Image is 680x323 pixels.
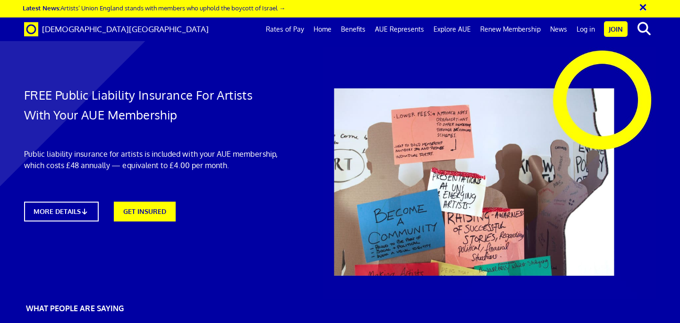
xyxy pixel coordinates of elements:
[114,202,176,221] a: GET INSURED
[42,24,209,34] span: [DEMOGRAPHIC_DATA][GEOGRAPHIC_DATA]
[572,17,600,41] a: Log in
[23,4,285,12] a: Latest News:Artists’ Union England stands with members who uphold the boycott of Israel →
[309,17,336,41] a: Home
[604,21,628,37] a: Join
[17,17,216,41] a: Brand [DEMOGRAPHIC_DATA][GEOGRAPHIC_DATA]
[261,17,309,41] a: Rates of Pay
[629,19,658,39] button: search
[23,4,60,12] strong: Latest News:
[370,17,429,41] a: AUE Represents
[24,202,99,221] a: MORE DETAILS
[24,148,279,171] p: Public liability insurance for artists is included with your AUE membership, which costs £48 annu...
[336,17,370,41] a: Benefits
[545,17,572,41] a: News
[24,85,279,125] h1: FREE Public Liability Insurance For Artists With Your AUE Membership
[476,17,545,41] a: Renew Membership
[429,17,476,41] a: Explore AUE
